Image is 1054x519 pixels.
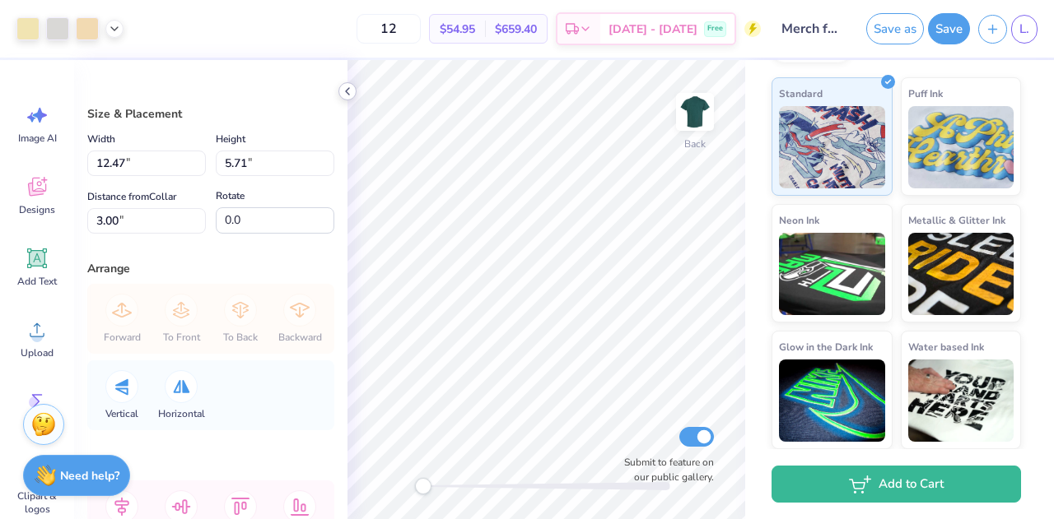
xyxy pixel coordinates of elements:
[1019,20,1029,39] span: L.
[1011,15,1038,44] a: L.
[87,456,334,474] div: Align
[779,338,873,355] span: Glow in the Dark Ink
[707,23,723,35] span: Free
[18,132,57,145] span: Image AI
[779,211,819,229] span: Neon Ink
[87,260,334,277] div: Arrange
[908,359,1014,442] img: Water based Ink
[21,346,54,359] span: Upload
[769,12,850,45] input: Untitled Design
[609,21,697,38] span: [DATE] - [DATE]
[679,95,711,128] img: Back
[908,338,984,355] span: Water based Ink
[908,106,1014,188] img: Puff Ink
[908,85,943,102] span: Puff Ink
[60,468,119,484] strong: Need help?
[908,211,1005,229] span: Metallic & Glitter Ink
[87,129,115,149] label: Width
[105,407,138,420] span: Vertical
[216,129,245,149] label: Height
[779,359,885,442] img: Glow in the Dark Ink
[615,455,714,484] label: Submit to feature on our public gallery.
[908,233,1014,315] img: Metallic & Glitter Ink
[684,137,706,151] div: Back
[415,478,431,494] div: Accessibility label
[19,203,55,216] span: Designs
[10,489,64,516] span: Clipart & logos
[779,106,885,188] img: Standard
[772,466,1021,503] button: Add to Cart
[779,233,885,315] img: Neon Ink
[357,14,421,44] input: – –
[158,407,205,420] span: Horizontal
[87,187,176,206] label: Distance from Collar
[17,275,57,288] span: Add Text
[779,85,823,102] span: Standard
[216,186,245,206] label: Rotate
[928,13,970,44] button: Save
[866,13,924,44] button: Save as
[87,105,334,123] div: Size & Placement
[495,21,537,38] span: $659.40
[440,21,475,38] span: $54.95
